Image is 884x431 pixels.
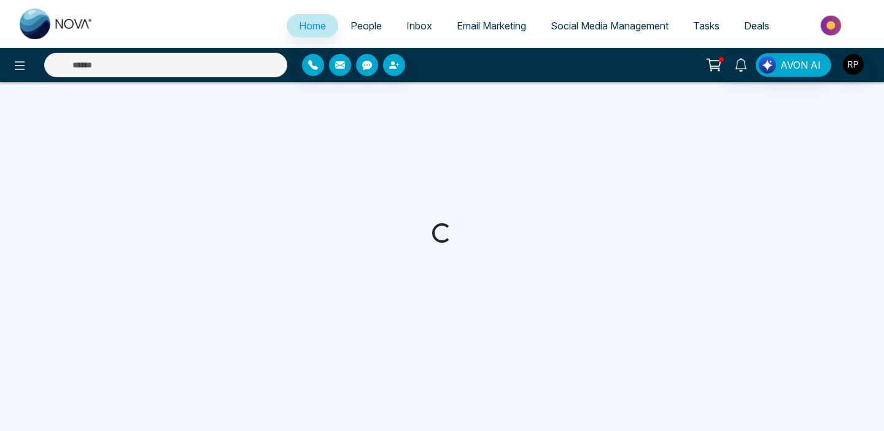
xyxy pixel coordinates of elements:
a: Inbox [394,14,444,37]
img: Nova CRM Logo [20,9,93,39]
span: Tasks [693,20,719,32]
a: Tasks [681,14,732,37]
img: Market-place.gif [788,12,877,39]
a: Deals [732,14,781,37]
a: Email Marketing [444,14,538,37]
a: Home [287,14,338,37]
span: Inbox [406,20,432,32]
a: People [338,14,394,37]
span: People [351,20,382,32]
a: Social Media Management [538,14,681,37]
span: Social Media Management [551,20,669,32]
span: Home [299,20,326,32]
span: Email Marketing [457,20,526,32]
span: Deals [744,20,769,32]
img: Lead Flow [759,56,776,74]
img: User Avatar [843,54,864,75]
button: AVON AI [756,53,831,77]
span: AVON AI [780,58,821,72]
